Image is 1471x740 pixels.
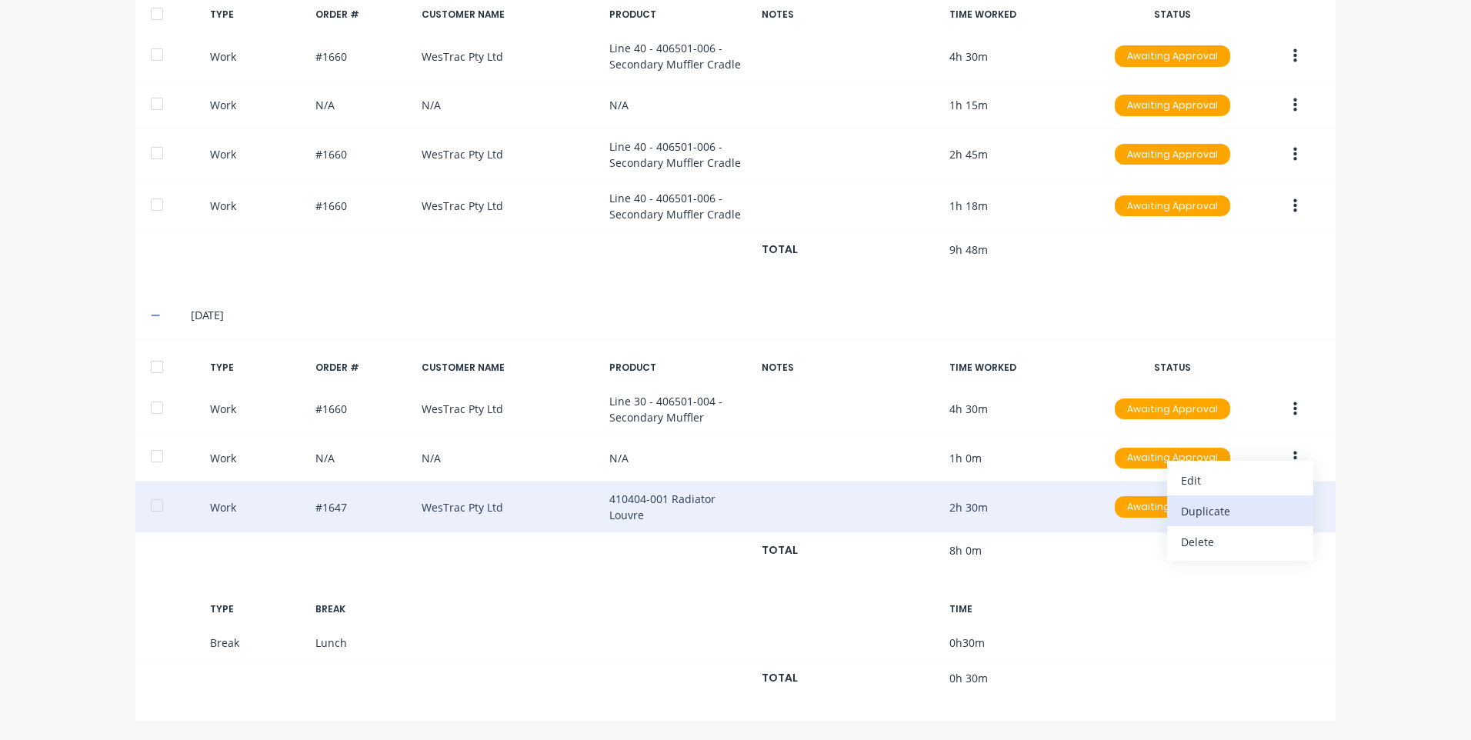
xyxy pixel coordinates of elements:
[422,8,597,22] div: CUSTOMER NAME
[191,307,1320,324] div: [DATE]
[1115,448,1230,469] div: Awaiting Approval
[1181,531,1299,553] div: Delete
[949,8,1089,22] div: TIME WORKED
[315,361,409,375] div: ORDER #
[315,602,409,616] div: BREAK
[1102,8,1243,22] div: STATUS
[1115,45,1230,67] div: Awaiting Approval
[949,602,1089,616] div: TIME
[210,602,304,616] div: TYPE
[422,361,597,375] div: CUSTOMER NAME
[1115,195,1230,217] div: Awaiting Approval
[1115,144,1230,165] div: Awaiting Approval
[762,8,937,22] div: NOTES
[762,361,937,375] div: NOTES
[1181,500,1299,522] div: Duplicate
[1115,496,1230,518] div: Awaiting Approval
[609,361,749,375] div: PRODUCT
[210,361,304,375] div: TYPE
[1115,398,1230,420] div: Awaiting Approval
[1181,469,1299,492] div: Edit
[210,8,304,22] div: TYPE
[1102,361,1243,375] div: STATUS
[315,8,409,22] div: ORDER #
[1115,95,1230,116] div: Awaiting Approval
[609,8,749,22] div: PRODUCT
[949,361,1089,375] div: TIME WORKED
